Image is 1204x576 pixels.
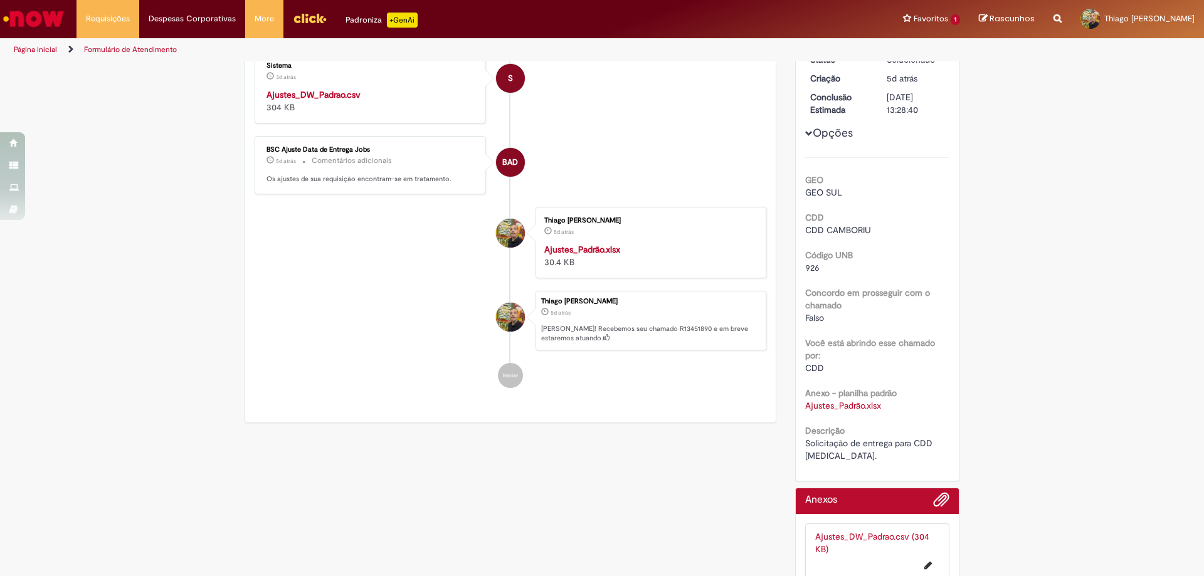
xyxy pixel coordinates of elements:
[979,13,1035,25] a: Rascunhos
[544,243,753,268] div: 30.4 KB
[149,13,236,25] span: Despesas Corporativas
[815,531,929,555] a: Ajustes_DW_Padrao.csv (304 KB)
[544,217,753,224] div: Thiago [PERSON_NAME]
[267,174,475,184] p: Os ajustes de sua requisição encontram-se em tratamento.
[805,425,845,436] b: Descrição
[1,6,66,31] img: ServiceNow
[293,9,327,28] img: click_logo_yellow_360x200.png
[496,219,525,248] div: Thiago Roberto Chilanti Lazzarin
[933,491,949,514] button: Adicionar anexos
[554,228,574,236] span: 5d atrás
[267,146,475,154] div: BSC Ajuste Data de Entrega Jobs
[255,291,766,351] li: Thiago Roberto Chilanti Lazzarin
[267,89,361,100] a: Ajustes_DW_Padrao.csv
[276,73,296,81] time: 29/08/2025 16:37:14
[887,73,917,84] time: 27/08/2025 11:28:36
[805,187,842,198] span: GEO SUL
[805,337,935,361] b: Você está abrindo esse chamado por:
[805,362,824,374] span: CDD
[551,309,571,317] span: 5d atrás
[805,212,824,223] b: CDD
[346,13,418,28] div: Padroniza
[312,155,392,166] small: Comentários adicionais
[541,298,759,305] div: Thiago [PERSON_NAME]
[496,64,525,93] div: Sistema
[805,249,853,261] b: Código UNB
[255,13,274,25] span: More
[1104,13,1195,24] span: Thiago [PERSON_NAME]
[551,309,571,317] time: 27/08/2025 11:28:36
[805,495,837,506] h2: Anexos
[805,400,881,411] a: Download de Ajustes_Padrão.xlsx
[9,38,793,61] ul: Trilhas de página
[801,91,878,116] dt: Conclusão Estimada
[801,72,878,85] dt: Criação
[805,312,824,323] span: Falso
[990,13,1035,24] span: Rascunhos
[951,14,960,25] span: 1
[805,287,930,311] b: Concordo em prosseguir com o chamado
[917,555,939,575] button: Editar nome de arquivo Ajustes_DW_Padrao.csv
[887,73,917,84] span: 5d atrás
[544,244,620,255] a: Ajustes_Padrão.xlsx
[914,13,948,25] span: Favoritos
[267,62,475,70] div: Sistema
[387,13,418,28] p: +GenAi
[496,303,525,332] div: Thiago Roberto Chilanti Lazzarin
[805,174,823,186] b: GEO
[805,224,871,236] span: CDD CAMBORIU
[554,228,574,236] time: 27/08/2025 11:24:46
[887,91,945,116] div: [DATE] 13:28:40
[805,387,897,399] b: Anexo - planilha padrão
[14,45,57,55] a: Página inicial
[276,157,296,165] span: 5d atrás
[805,262,820,273] span: 926
[267,88,475,113] div: 304 KB
[276,157,296,165] time: 27/08/2025 12:15:03
[508,63,513,93] span: S
[84,45,177,55] a: Formulário de Atendimento
[86,13,130,25] span: Requisições
[805,437,935,461] span: Solicitação de entrega para CDD [MEDICAL_DATA].
[496,148,525,177] div: BSC Ajuste Data de Entrega Jobs
[887,72,945,85] div: 27/08/2025 11:28:36
[276,73,296,81] span: 3d atrás
[541,324,759,343] p: [PERSON_NAME]! Recebemos seu chamado R13451890 e em breve estaremos atuando.
[502,147,518,177] span: BAD
[255,39,766,401] ul: Histórico de tíquete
